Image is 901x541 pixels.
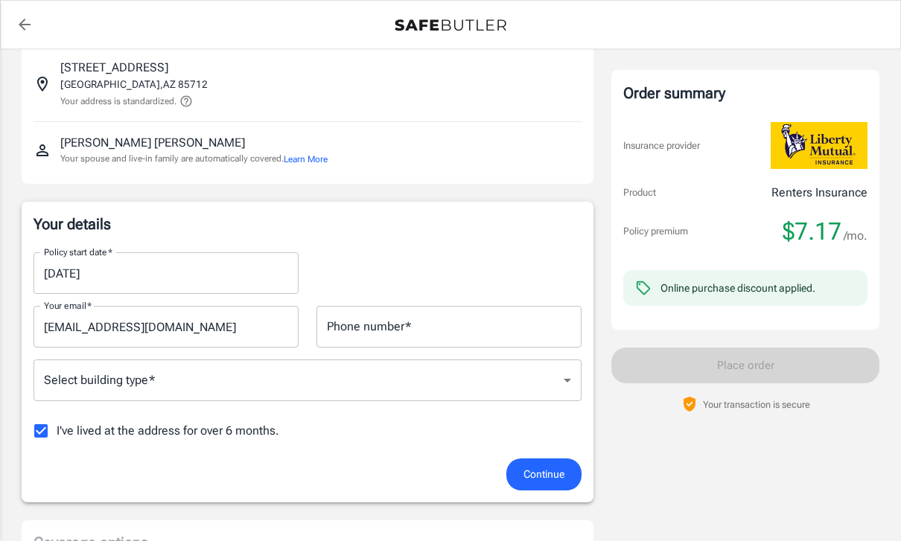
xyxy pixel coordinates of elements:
[34,214,582,234] p: Your details
[10,10,39,39] a: back to quotes
[44,246,112,258] label: Policy start date
[60,134,245,152] p: [PERSON_NAME] [PERSON_NAME]
[623,224,688,239] p: Policy premium
[771,122,867,169] img: Liberty Mutual
[506,458,582,490] button: Continue
[34,141,51,159] svg: Insured person
[316,306,582,348] input: Enter number
[34,306,299,348] input: Enter email
[284,153,328,166] button: Learn More
[60,59,168,77] p: [STREET_ADDRESS]
[57,422,279,440] span: I've lived at the address for over 6 months.
[34,252,288,294] input: Choose date, selected date is Sep 27, 2025
[34,75,51,93] svg: Insured address
[771,184,867,202] p: Renters Insurance
[783,217,841,246] span: $7.17
[523,465,564,484] span: Continue
[60,77,208,92] p: [GEOGRAPHIC_DATA] , AZ 85712
[60,152,328,166] p: Your spouse and live-in family are automatically covered.
[844,225,867,246] span: /mo.
[395,19,506,31] img: Back to quotes
[623,138,700,153] p: Insurance provider
[660,281,815,295] div: Online purchase discount applied.
[703,397,810,412] p: Your transaction is secure
[623,82,867,104] div: Order summary
[44,299,92,312] label: Your email
[60,95,176,108] p: Your address is standardized.
[623,185,656,200] p: Product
